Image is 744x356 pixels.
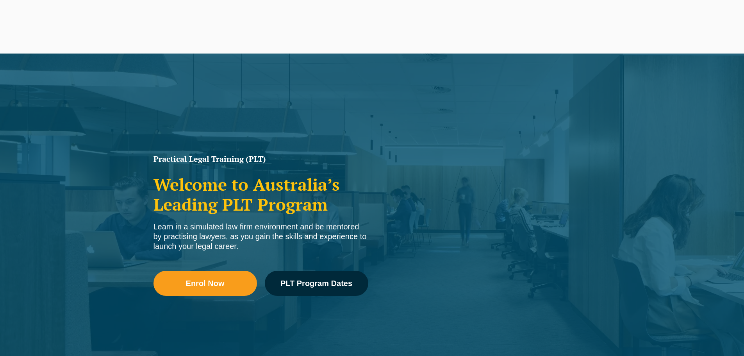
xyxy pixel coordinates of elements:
h1: Practical Legal Training (PLT) [153,155,368,163]
span: Enrol Now [186,279,225,287]
a: PLT Program Dates [265,271,368,296]
h2: Welcome to Australia’s Leading PLT Program [153,175,368,214]
a: Enrol Now [153,271,257,296]
span: PLT Program Dates [280,279,352,287]
div: Learn in a simulated law firm environment and be mentored by practising lawyers, as you gain the ... [153,222,368,251]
